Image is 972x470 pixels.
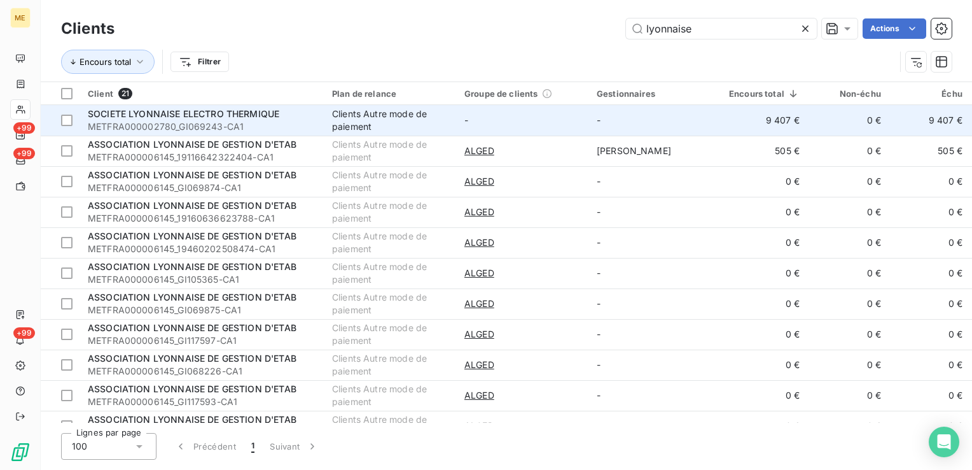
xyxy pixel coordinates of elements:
td: 0 € [721,288,807,319]
span: ALGED [464,389,494,402]
button: Filtrer [170,52,229,72]
td: 0 € [807,380,889,411]
div: Clients Autre mode de paiement [332,352,449,378]
td: 0 € [807,258,889,288]
span: ALGED [464,297,494,310]
div: Encours total [729,89,800,99]
span: +99 [13,327,35,339]
span: METFRA000006145_GI069874-CA1 [88,182,317,194]
span: ALGED [464,206,494,218]
td: 0 € [721,166,807,197]
span: ALGED [464,175,494,188]
td: 9 407 € [721,105,807,136]
td: 0 € [889,380,970,411]
span: - [597,237,601,248]
td: 0 € [807,197,889,227]
td: 505 € [889,136,970,166]
td: 505 € [721,136,807,166]
td: 0 € [889,197,970,227]
td: 0 € [721,227,807,258]
span: ASSOCIATION LYONNAISE DE GESTION D'ETAB [88,231,296,241]
span: ASSOCIATION LYONNAISE DE GESTION D'ETAB [88,322,296,333]
span: METFRA000006145_19116642322404-CA1 [88,151,317,164]
td: 0 € [807,105,889,136]
img: Logo LeanPay [10,442,31,462]
div: Clients Autre mode de paiement [332,322,449,347]
div: Clients Autre mode de paiement [332,230,449,255]
td: 0 € [889,411,970,441]
span: - [597,390,601,401]
td: 0 € [807,319,889,350]
span: METFRA000006145_GI117593-CA1 [88,395,317,408]
span: METFRA000006145_19460202508474-CA1 [88,243,317,255]
td: 0 € [807,136,889,166]
span: - [597,298,601,309]
span: - [597,176,601,187]
span: ALGED [464,236,494,249]
td: 0 € [889,258,970,288]
td: 0 € [721,411,807,441]
span: ASSOCIATION LYONNAISE DE GESTION D'ETAB [88,169,296,180]
div: Clients Autre mode de paiement [332,169,449,194]
span: METFRA000006145_GI105365-CA1 [88,273,317,286]
td: 0 € [721,380,807,411]
div: Clients Autre mode de paiement [332,108,449,133]
span: - [464,115,468,125]
div: ME [10,8,31,28]
span: - [597,329,601,339]
span: - [597,267,601,278]
button: 1 [244,433,262,460]
td: 0 € [889,319,970,350]
span: ALGED [464,145,494,157]
h3: Clients [61,17,115,40]
span: ASSOCIATION LYONNAISE DE GESTION D'ETAB [88,261,296,272]
span: ASSOCIATION LYONNAISE DE GESTION D'ETAB [88,383,296,394]
span: ALGED [464,267,494,280]
span: - [597,359,601,370]
td: 0 € [807,411,889,441]
span: ASSOCIATION LYONNAISE DE GESTION D'ETAB [88,414,296,425]
td: 0 € [889,350,970,380]
div: Clients Autre mode de paiement [332,138,449,164]
div: Clients Autre mode de paiement [332,260,449,286]
span: ALGED [464,420,494,432]
td: 9 407 € [889,105,970,136]
span: 1 [251,440,254,453]
div: Non-échu [815,89,881,99]
span: +99 [13,148,35,159]
input: Rechercher [626,18,817,39]
span: Client [88,89,113,99]
span: METFRA000006145_GI069875-CA1 [88,304,317,317]
td: 0 € [889,288,970,319]
span: ALGED [464,359,494,371]
span: Groupe de clients [464,89,538,99]
td: 0 € [721,258,807,288]
td: 0 € [721,350,807,380]
span: +99 [13,122,35,134]
div: Échu [896,89,962,99]
span: 21 [118,88,132,99]
td: 0 € [807,166,889,197]
div: Plan de relance [332,89,449,99]
span: - [597,206,601,217]
div: Gestionnaires [597,89,714,99]
span: METFRA000006145_GI117597-CA1 [88,334,317,347]
span: ASSOCIATION LYONNAISE DE GESTION D'ETAB [88,200,296,211]
td: 0 € [807,227,889,258]
button: Suivant [262,433,326,460]
span: [PERSON_NAME] [597,145,671,156]
div: Clients Autre mode de paiement [332,383,449,408]
span: Encours total [80,57,131,67]
span: METFRA000006145_GI068226-CA1 [88,365,317,378]
td: 0 € [721,319,807,350]
span: 100 [72,440,87,453]
span: ASSOCIATION LYONNAISE DE GESTION D'ETAB [88,292,296,303]
div: Clients Autre mode de paiement [332,413,449,439]
td: 0 € [807,350,889,380]
span: ALGED [464,328,494,341]
div: Open Intercom Messenger [929,427,959,457]
div: Clients Autre mode de paiement [332,291,449,317]
button: Précédent [167,433,244,460]
button: Actions [863,18,926,39]
button: Encours total [61,50,155,74]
